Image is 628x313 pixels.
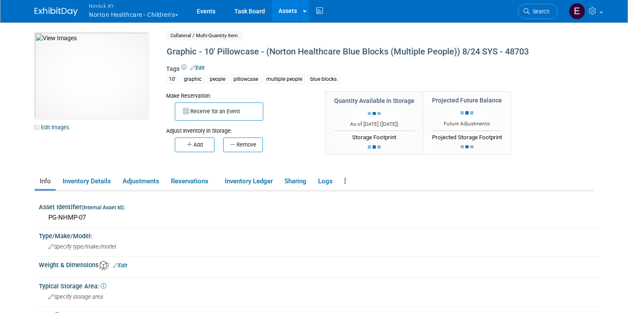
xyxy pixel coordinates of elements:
[279,174,311,189] a: Sharing
[166,174,218,189] a: Reservations
[117,174,164,189] a: Adjustments
[39,201,600,211] div: Asset Identifier :
[48,243,116,250] span: Specify type/make/model
[368,145,381,149] img: loading...
[48,294,103,300] span: Specify storage area
[382,121,397,127] span: [DATE]
[35,122,73,133] a: Edit Images
[308,75,339,84] div: blue blocks
[231,75,261,84] div: pillowcase
[166,64,534,89] div: Tags
[99,261,109,270] img: Asset Weight and Dimensions
[175,137,215,152] button: Add
[113,262,127,268] a: Edit
[57,174,116,189] a: Inventory Details
[166,91,312,100] div: Make Reservation:
[181,75,204,84] div: graphic
[569,3,585,19] img: Elizabeth Griffin
[530,8,549,15] span: Search
[223,137,263,152] button: Remove
[175,102,263,121] button: Reserve for an Event
[368,112,381,115] img: loading...
[164,44,534,60] div: Graphic - 10' Pillowcase - (Norton Healthcare Blue Blocks (Multiple People)) 8/24 SYS - 48703
[39,259,600,270] div: Weight & Dimensions
[313,174,338,189] a: Logs
[45,211,593,224] div: PG-NHMP-07
[334,96,414,105] div: Quantity Available in Storage
[166,121,312,135] div: Adjust Inventory in Storage:
[190,65,205,71] a: Edit
[39,230,600,240] div: Type/Make/Model:
[432,131,502,142] div: Projected Storage Footprint
[432,96,502,105] div: Projected Future Balance
[334,131,414,142] div: Storage Footprint
[461,111,473,115] img: loading...
[220,174,278,189] a: Inventory Ledger
[35,174,56,189] a: Info
[334,121,414,128] div: As of [DATE] ( )
[207,75,228,84] div: people
[166,75,178,84] div: 10'
[89,1,178,10] span: Nimlok KY
[461,145,473,149] img: loading...
[35,32,148,119] img: View Images
[166,31,242,40] span: Collateral / Multi-Quantity Item
[35,7,78,16] img: ExhibitDay
[264,75,305,84] div: multiple people
[432,120,502,128] div: Future Adjustments:
[82,204,123,211] small: (Internal Asset Id)
[518,4,558,19] a: Search
[39,283,106,290] span: Typical Storage Area:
